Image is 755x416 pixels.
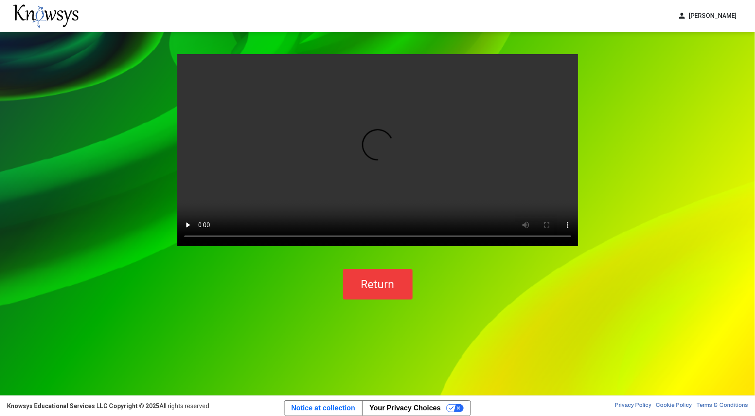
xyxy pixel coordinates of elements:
[284,401,362,416] a: Notice at collection
[361,278,394,291] span: Return
[696,402,748,410] a: Terms & Conditions
[343,269,413,300] button: Return
[615,402,651,410] a: Privacy Policy
[656,402,692,410] a: Cookie Policy
[362,401,471,416] button: Your Privacy Choices
[7,402,159,409] strong: Knowsys Educational Services LLC Copyright © 2025
[7,402,210,410] div: All rights reserved.
[677,11,686,20] span: person
[672,9,742,23] button: person[PERSON_NAME]
[177,54,578,246] video: Your browser does not support the video tag.
[13,4,78,28] img: knowsys-logo.png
